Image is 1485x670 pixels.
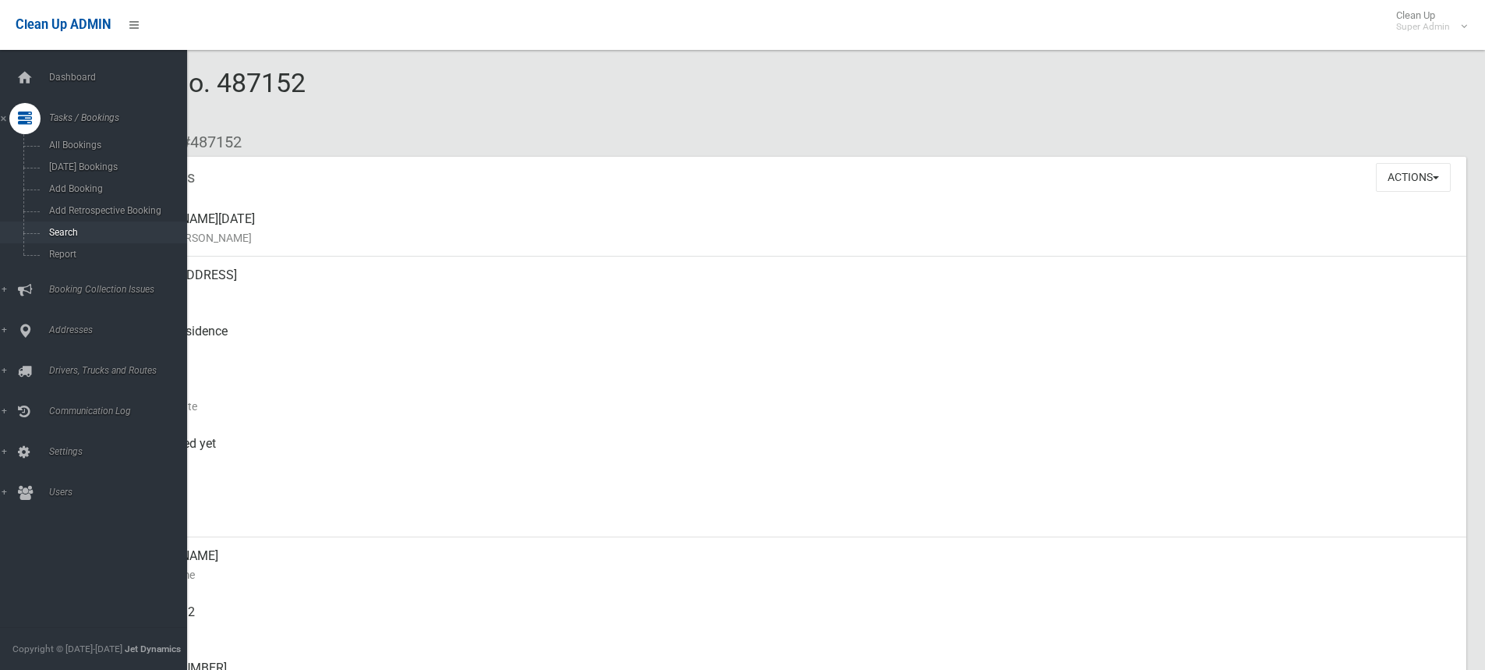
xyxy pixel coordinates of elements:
span: Users [44,487,199,498]
small: Address [125,285,1454,303]
span: Drivers, Trucks and Routes [44,365,199,376]
span: Add Retrospective Booking [44,205,186,216]
div: [DATE] [125,369,1454,425]
span: Copyright © [DATE]-[DATE] [12,643,122,654]
span: Communication Log [44,406,199,417]
span: Settings [44,446,199,457]
div: 0434995812 [125,594,1454,650]
small: Contact Name [125,565,1454,584]
span: Dashboard [44,72,199,83]
span: Clean Up [1388,9,1466,33]
span: Booking No. 487152 [69,67,306,128]
span: All Bookings [44,140,186,151]
span: Addresses [44,324,199,335]
small: Super Admin [1396,21,1450,33]
span: [DATE] Bookings [44,161,186,172]
div: [PERSON_NAME] [125,537,1454,594]
small: Name of [PERSON_NAME] [125,229,1454,247]
div: [PERSON_NAME][DATE] [125,200,1454,257]
div: [DATE] [125,481,1454,537]
button: Actions [1376,163,1451,192]
span: Search [44,227,186,238]
strong: Jet Dynamics [125,643,181,654]
div: Not collected yet [125,425,1454,481]
div: [STREET_ADDRESS] [125,257,1454,313]
small: Mobile [125,622,1454,640]
span: Booking Collection Issues [44,284,199,295]
small: Zone [125,509,1454,528]
div: Front of Residence [125,313,1454,369]
span: Tasks / Bookings [44,112,199,123]
small: Collection Date [125,397,1454,416]
span: Report [44,249,186,260]
small: Collected At [125,453,1454,472]
span: Add Booking [44,183,186,194]
li: #487152 [170,128,242,157]
small: Pickup Point [125,341,1454,360]
span: Clean Up ADMIN [16,17,111,32]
